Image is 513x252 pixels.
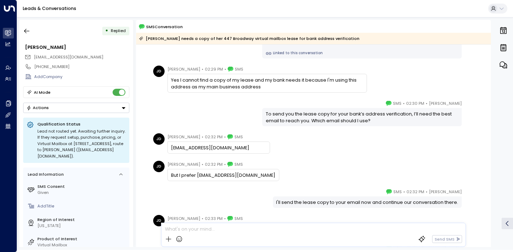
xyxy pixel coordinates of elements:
[167,133,200,140] span: [PERSON_NAME]
[224,133,226,140] span: •
[202,66,203,73] span: •
[276,199,458,206] div: I'll send the lease copy to your email now and continue our conversation there.
[37,184,127,190] label: SMS Consent
[171,172,275,179] div: But I prefer [EMAIL_ADDRESS][DOMAIN_NAME]
[403,100,405,107] span: •
[23,5,76,11] a: Leads & Conversations
[37,128,126,160] div: Lead not routed yet. Awaiting further inquiry. If they request setup, purchase, pricing, or Virtu...
[171,144,266,151] div: [EMAIL_ADDRESS][DOMAIN_NAME]
[37,121,126,127] p: Qualification Status
[393,188,402,195] span: SMS
[167,66,200,73] span: [PERSON_NAME]
[37,236,127,242] label: Product of Interest
[465,100,476,111] img: 5_headshot.jpg
[23,103,129,113] button: Actions
[146,24,183,30] span: SMS Conversation
[153,215,165,226] div: JD
[111,28,126,34] span: Replied
[205,133,223,140] span: 02:32 PM
[406,100,424,107] span: 02:30 PM
[406,188,424,195] span: 02:32 PM
[205,215,223,222] span: 02:33 PM
[465,188,476,200] img: 5_headshot.jpg
[426,188,427,195] span: •
[37,203,127,209] div: AddTitle
[37,242,127,248] div: Virtual Mailbox
[139,35,359,42] div: [PERSON_NAME] needs a copy of her 447 Broadway virtual mailbox lease for bank address verification
[34,64,129,70] div: [PHONE_NUMBER]
[26,105,49,110] div: Actions
[202,215,203,222] span: •
[34,89,51,96] div: AI Mode
[171,77,363,90] div: Yes I cannot find a copy of my lease and my bank needs it because I'm using this address as my ma...
[37,217,127,223] label: Region of Interest
[105,26,108,36] div: •
[266,51,458,56] a: Linked to this conversation
[26,171,64,178] div: Lead Information
[224,161,226,168] span: •
[429,100,462,107] span: [PERSON_NAME]
[224,215,226,222] span: •
[153,161,165,172] div: JD
[34,54,103,60] span: micronichebrandmarketing@gmail.com
[34,74,129,80] div: AddCompany
[23,103,129,113] div: Button group with a nested menu
[234,133,243,140] span: SMS
[202,161,203,168] span: •
[167,215,200,222] span: [PERSON_NAME]
[37,190,127,196] div: Given
[34,54,103,60] span: [EMAIL_ADDRESS][DOMAIN_NAME]
[234,161,243,168] span: SMS
[153,133,165,145] div: JD
[426,100,427,107] span: •
[37,223,127,229] div: [US_STATE]
[167,161,200,168] span: [PERSON_NAME]
[205,161,223,168] span: 02:32 PM
[429,188,462,195] span: [PERSON_NAME]
[235,66,243,73] span: SMS
[224,66,226,73] span: •
[403,188,405,195] span: •
[153,66,165,77] div: JD
[266,110,458,124] div: To send you the lease copy for your bank’s address verification, I’ll need the best email to reac...
[202,133,203,140] span: •
[393,100,401,107] span: SMS
[25,44,129,51] div: [PERSON_NAME]
[234,215,243,222] span: SMS
[205,66,223,73] span: 02:29 PM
